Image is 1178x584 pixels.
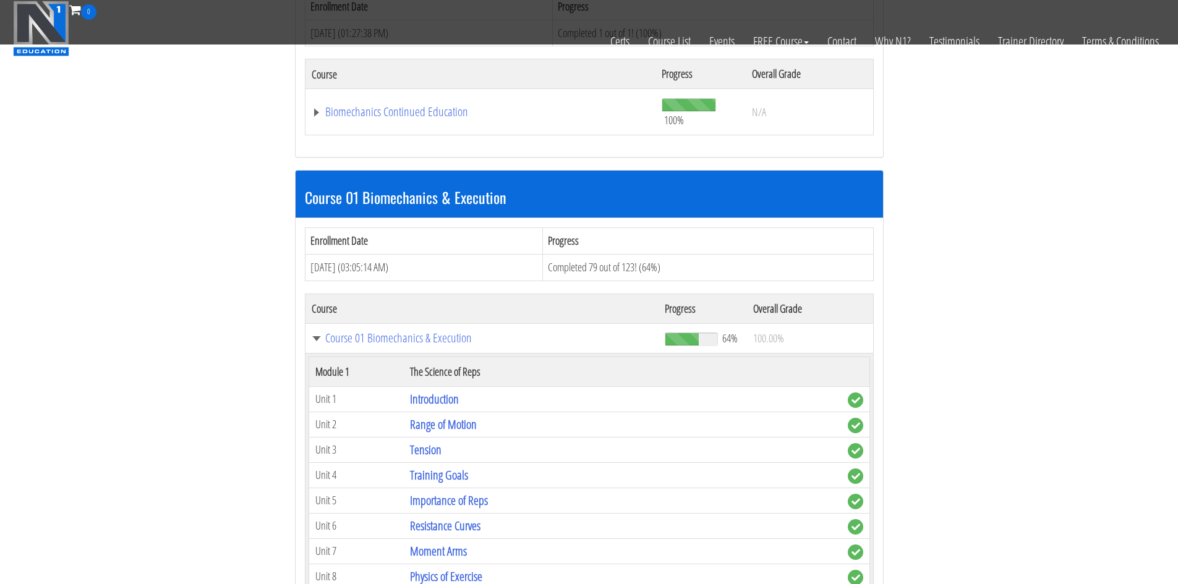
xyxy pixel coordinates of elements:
[312,332,653,344] a: Course 01 Biomechanics & Execution
[542,254,873,281] td: Completed 79 out of 123! (64%)
[848,494,863,509] span: complete
[410,416,477,433] a: Range of Motion
[309,462,404,488] td: Unit 4
[410,391,459,407] a: Introduction
[305,59,655,89] th: Course
[639,20,700,63] a: Course List
[81,4,96,20] span: 0
[866,20,920,63] a: Why N1?
[305,228,542,255] th: Enrollment Date
[848,468,863,484] span: complete
[309,538,404,564] td: Unit 7
[1073,20,1168,63] a: Terms & Conditions
[818,20,866,63] a: Contact
[848,544,863,560] span: complete
[747,294,873,323] th: Overall Grade
[664,113,684,127] span: 100%
[305,189,874,205] h3: Course 01 Biomechanics & Execution
[312,106,650,118] a: Biomechanics Continued Education
[542,228,873,255] th: Progress
[309,513,404,538] td: Unit 6
[746,59,873,89] th: Overall Grade
[69,1,96,18] a: 0
[410,441,442,458] a: Tension
[722,331,738,345] span: 64%
[744,20,818,63] a: FREE Course
[309,437,404,462] td: Unit 3
[410,543,467,559] a: Moment Arms
[659,294,747,323] th: Progress
[848,443,863,459] span: complete
[747,323,873,353] td: 100.00%
[309,412,404,437] td: Unit 2
[848,418,863,433] span: complete
[410,517,480,534] a: Resistance Curves
[305,294,659,323] th: Course
[655,59,745,89] th: Progress
[309,488,404,513] td: Unit 5
[848,519,863,535] span: complete
[410,492,488,509] a: Importance of Reps
[309,357,404,386] th: Module 1
[920,20,989,63] a: Testimonials
[13,1,69,56] img: n1-education
[404,357,841,386] th: The Science of Reps
[309,386,404,412] td: Unit 1
[410,467,468,483] a: Training Goals
[989,20,1073,63] a: Trainer Directory
[601,20,639,63] a: Certs
[700,20,744,63] a: Events
[746,89,873,135] td: N/A
[305,254,542,281] td: [DATE] (03:05:14 AM)
[848,392,863,408] span: complete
